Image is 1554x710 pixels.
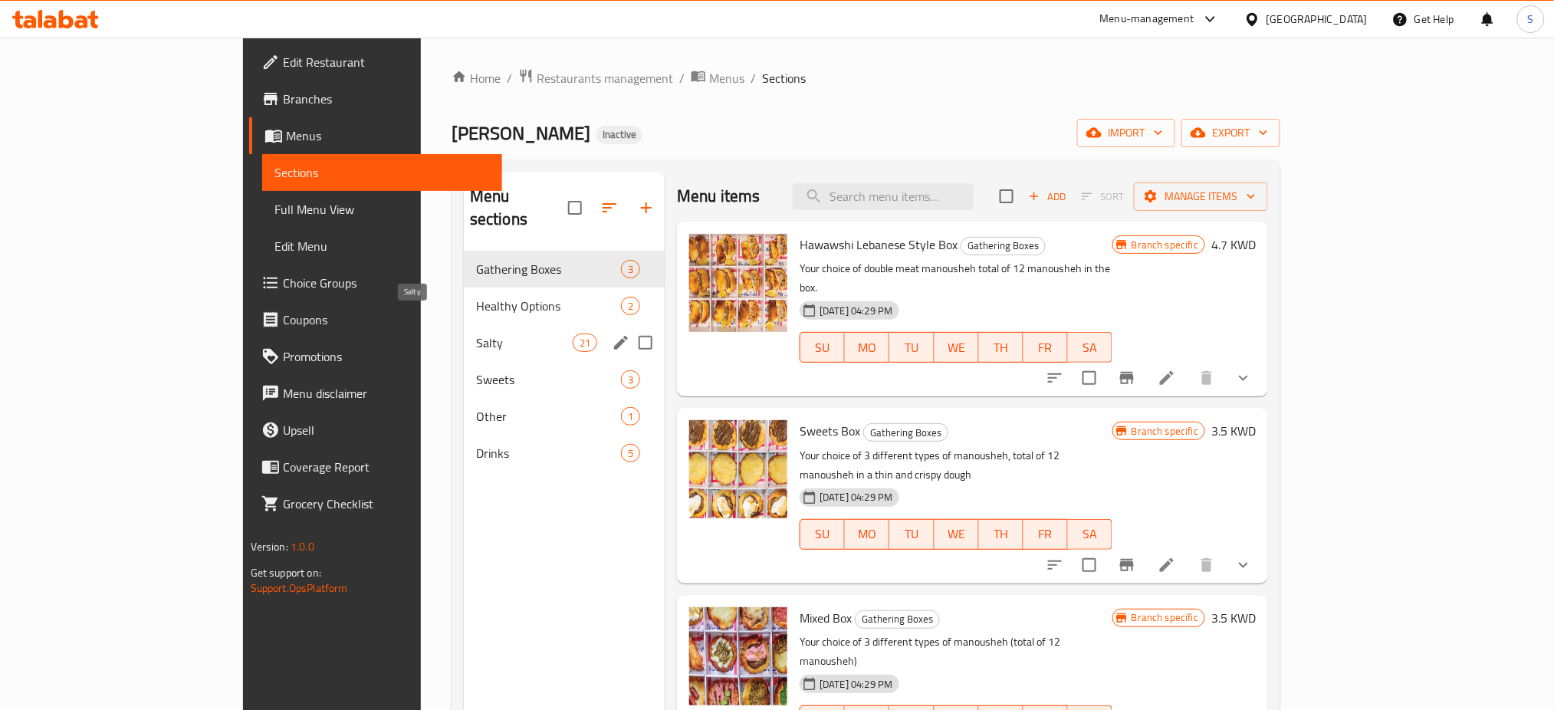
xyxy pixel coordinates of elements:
[283,421,491,439] span: Upsell
[1188,547,1225,583] button: delete
[1073,362,1106,394] span: Select to update
[1181,119,1280,147] button: export
[895,523,928,545] span: TU
[961,237,1046,255] div: Gathering Boxes
[1030,523,1062,545] span: FR
[262,154,503,191] a: Sections
[283,274,491,292] span: Choice Groups
[283,495,491,513] span: Grocery Checklist
[622,409,639,424] span: 1
[251,537,288,557] span: Version:
[591,189,628,226] span: Sort sections
[537,69,673,87] span: Restaurants management
[1225,360,1262,396] button: show more
[800,419,860,442] span: Sweets Box
[452,68,1280,88] nav: breadcrumb
[464,361,665,398] div: Sweets3
[274,163,491,182] span: Sections
[1158,369,1176,387] a: Edit menu item
[283,384,491,403] span: Menu disclaimer
[1194,123,1268,143] span: export
[274,200,491,219] span: Full Menu View
[1109,547,1145,583] button: Branch-specific-item
[464,251,665,288] div: Gathering Boxes3
[800,259,1112,297] p: Your choice of double meat manousheh total of 12 manousheh in the box.
[621,297,640,315] div: items
[813,677,899,692] span: [DATE] 04:29 PM
[1037,360,1073,396] button: sort-choices
[286,127,491,145] span: Menus
[249,338,503,375] a: Promotions
[979,332,1023,363] button: TH
[751,69,756,87] li: /
[689,234,787,332] img: Hawawshi Lebanese Style Box
[573,334,597,352] div: items
[1188,360,1225,396] button: delete
[941,523,973,545] span: WE
[689,607,787,705] img: Mixed Box
[985,523,1017,545] span: TH
[476,370,621,389] span: Sweets
[573,336,596,350] span: 21
[274,237,491,255] span: Edit Menu
[464,324,665,361] div: Salty21edit
[991,180,1023,212] span: Select section
[249,375,503,412] a: Menu disclaimer
[476,297,621,315] span: Healthy Options
[559,192,591,224] span: Select all sections
[262,228,503,265] a: Edit Menu
[283,347,491,366] span: Promotions
[596,128,642,141] span: Inactive
[249,81,503,117] a: Branches
[863,423,948,442] div: Gathering Boxes
[709,69,744,87] span: Menus
[1267,11,1368,28] div: [GEOGRAPHIC_DATA]
[476,444,621,462] span: Drinks
[464,398,665,435] div: Other1
[628,189,665,226] button: Add section
[622,262,639,277] span: 3
[1146,187,1256,206] span: Manage items
[621,444,640,462] div: items
[609,331,632,354] button: edit
[1072,185,1134,209] span: Select section first
[855,610,940,629] div: Gathering Boxes
[1100,10,1194,28] div: Menu-management
[1068,332,1112,363] button: SA
[1023,332,1068,363] button: FR
[1125,238,1204,252] span: Branch specific
[961,237,1045,255] span: Gathering Boxes
[1528,11,1534,28] span: S
[800,633,1112,671] p: Your choice of 3 different types of manousheh (total of 12 manousheh)
[251,578,348,598] a: Support.OpsPlatform
[1158,556,1176,574] a: Edit menu item
[1211,234,1256,255] h6: 4.7 KWD
[800,606,852,629] span: Mixed Box
[800,233,958,256] span: Hawawshi Lebanese Style Box
[476,407,621,426] span: Other
[283,311,491,329] span: Coupons
[851,523,883,545] span: MO
[1125,610,1204,625] span: Branch specific
[1030,337,1062,359] span: FR
[1037,547,1073,583] button: sort-choices
[689,420,787,518] img: Sweets Box
[470,185,568,231] h2: Menu sections
[845,519,889,550] button: MO
[507,69,512,87] li: /
[1211,607,1256,629] h6: 3.5 KWD
[691,68,744,88] a: Menus
[464,435,665,472] div: Drinks5
[249,117,503,154] a: Menus
[807,523,839,545] span: SU
[249,485,503,522] a: Grocery Checklist
[793,183,974,210] input: search
[985,337,1017,359] span: TH
[941,337,973,359] span: WE
[1074,337,1106,359] span: SA
[249,301,503,338] a: Coupons
[249,265,503,301] a: Choice Groups
[283,458,491,476] span: Coverage Report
